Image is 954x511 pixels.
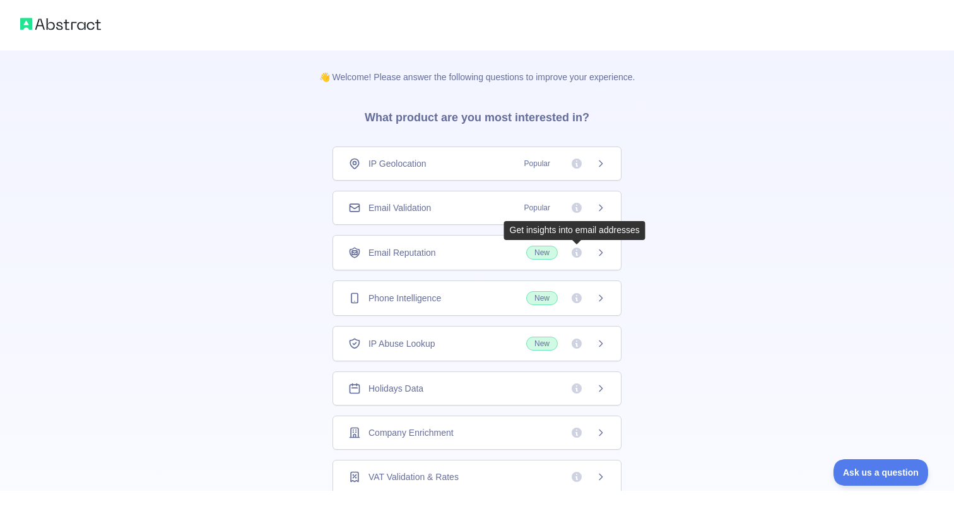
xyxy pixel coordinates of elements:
[517,201,558,214] span: Popular
[368,471,459,483] span: VAT Validation & Rates
[526,291,558,305] span: New
[299,51,656,83] p: 👋 Welcome! Please answer the following questions to improve your experience.
[833,459,929,486] iframe: Toggle Customer Support
[368,292,441,304] span: Phone Intelligence
[526,246,558,260] span: New
[368,157,427,170] span: IP Geolocation
[510,224,640,237] div: Get insights into email addresses
[368,201,431,214] span: Email Validation
[368,337,435,350] span: IP Abuse Lookup
[368,246,436,259] span: Email Reputation
[344,83,609,147] h3: What product are you most interested in?
[517,157,558,170] span: Popular
[526,337,558,351] span: New
[368,382,423,395] span: Holidays Data
[368,426,454,439] span: Company Enrichment
[20,15,101,33] img: Abstract logo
